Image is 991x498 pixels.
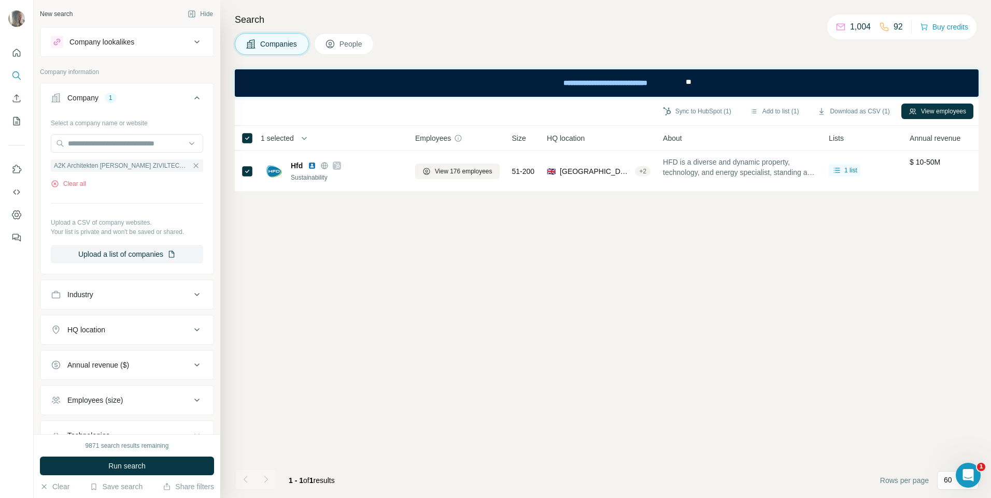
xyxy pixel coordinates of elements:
[8,112,25,130] button: My lists
[829,133,844,143] span: Lists
[67,93,98,103] div: Company
[86,441,169,450] div: 9871 search results remaining
[235,69,979,97] iframe: Banner
[663,157,816,178] span: HFD is a diverse and dynamic property, technology, and energy specialist, standing at the interse...
[51,179,86,188] button: Clear all
[51,245,203,263] button: Upload a list of companies
[844,166,857,175] span: 1 list
[910,158,940,166] span: $ 10-50M
[309,476,314,485] span: 1
[235,12,979,27] h4: Search
[880,475,929,486] span: Rows per page
[291,160,303,171] span: Hfd
[67,430,110,441] div: Technologies
[67,360,129,370] div: Annual revenue ($)
[339,39,363,49] span: People
[8,43,25,62] button: Quick start
[40,317,214,342] button: HQ location
[8,228,25,247] button: Feedback
[180,6,220,22] button: Hide
[547,133,585,143] span: HQ location
[108,461,146,471] span: Run search
[289,476,303,485] span: 1 - 1
[291,173,403,182] div: Sustainability
[894,21,903,33] p: 92
[8,206,25,224] button: Dashboard
[67,395,123,405] div: Employees (size)
[415,133,451,143] span: Employees
[289,476,335,485] span: results
[8,66,25,85] button: Search
[944,475,952,485] p: 60
[656,104,739,119] button: Sync to HubSpot (1)
[810,104,897,119] button: Download as CSV (1)
[8,183,25,201] button: Use Surfe API
[415,164,500,179] button: View 176 employees
[67,325,105,335] div: HQ location
[308,162,316,170] img: LinkedIn logo
[51,227,203,237] p: Your list is private and won't be saved or shared.
[850,21,871,33] p: 1,004
[261,133,294,143] span: 1 selected
[105,93,117,102] div: 1
[512,133,526,143] span: Size
[40,85,214,114] button: Company1
[956,463,981,488] iframe: Intercom live chat
[635,167,650,176] div: + 2
[435,167,492,176] span: View 176 employees
[69,37,134,47] div: Company lookalikes
[51,114,203,128] div: Select a company name or website
[512,166,535,177] span: 51-200
[977,463,985,471] span: 1
[743,104,806,119] button: Add to list (1)
[51,218,203,227] p: Upload a CSV of company websites.
[266,163,282,180] img: Logo of Hfd
[8,160,25,179] button: Use Surfe on LinkedIn
[910,133,960,143] span: Annual revenue
[54,161,190,170] span: A2K Architekten [PERSON_NAME] ZIVILTECHNIKER GMBH
[40,9,73,19] div: New search
[40,423,214,448] button: Technologies
[40,353,214,377] button: Annual revenue ($)
[260,39,298,49] span: Companies
[303,476,309,485] span: of
[8,10,25,27] img: Avatar
[8,89,25,108] button: Enrich CSV
[663,133,682,143] span: About
[40,481,69,492] button: Clear
[40,67,214,77] p: Company information
[547,166,556,177] span: 🇬🇧
[560,166,631,177] span: [GEOGRAPHIC_DATA], [GEOGRAPHIC_DATA], [GEOGRAPHIC_DATA]
[920,20,968,34] button: Buy credits
[901,104,973,119] button: View employees
[67,289,93,300] div: Industry
[163,481,214,492] button: Share filters
[40,30,214,54] button: Company lookalikes
[40,282,214,307] button: Industry
[40,457,214,475] button: Run search
[90,481,143,492] button: Save search
[40,388,214,413] button: Employees (size)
